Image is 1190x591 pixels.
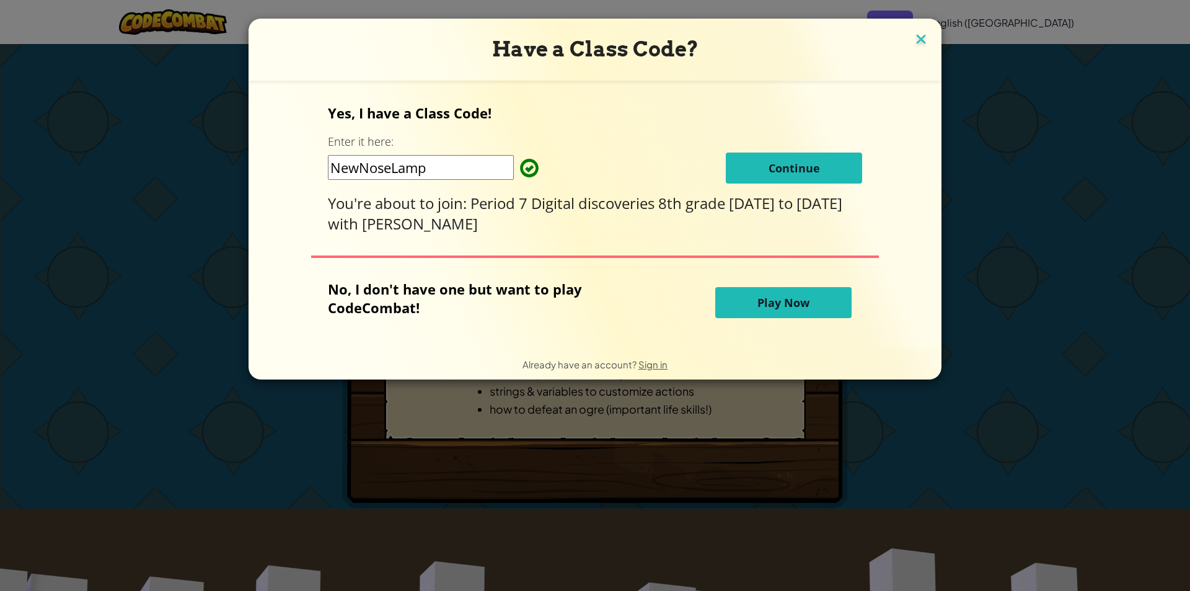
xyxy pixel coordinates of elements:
[328,193,470,213] span: You're about to join:
[328,213,362,234] span: with
[715,287,852,318] button: Play Now
[757,295,809,310] span: Play Now
[522,358,638,370] span: Already have an account?
[362,213,478,234] span: [PERSON_NAME]
[913,31,929,50] img: close icon
[328,104,862,122] p: Yes, I have a Class Code!
[328,134,394,149] label: Enter it here:
[726,153,862,184] button: Continue
[470,193,842,213] span: Period 7 Digital discoveries 8th grade [DATE] to [DATE]
[492,37,699,61] span: Have a Class Code?
[328,280,643,317] p: No, I don't have one but want to play CodeCombat!
[769,161,820,176] span: Continue
[638,358,668,370] a: Sign in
